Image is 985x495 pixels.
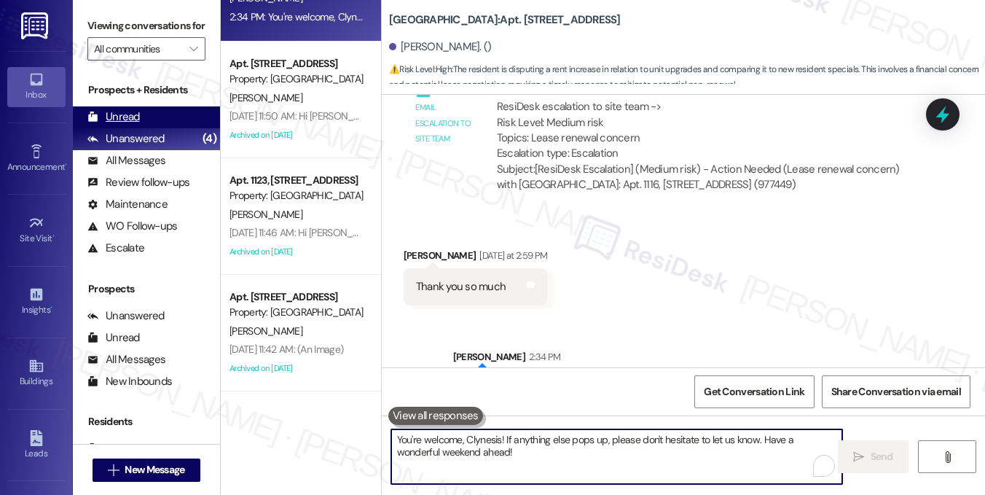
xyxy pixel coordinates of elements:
div: [PERSON_NAME] [453,349,974,370]
div: WO Follow-ups [87,219,177,234]
div: All Messages [87,352,165,367]
div: Archived on [DATE] [228,243,366,261]
div: Residents [73,414,220,429]
span: • [52,231,55,241]
a: Site Visit • [7,211,66,250]
input: All communities [94,37,182,61]
button: Send [838,440,909,473]
div: [DATE] 11:42 AM: (An Image) [229,343,343,356]
textarea: To enrich screen reader interactions, please activate Accessibility in Grammarly extension settings [391,429,842,484]
span: • [65,160,67,170]
div: Apt. [STREET_ADDRESS] [229,56,364,71]
a: Insights • [7,282,66,321]
div: Unread [87,109,140,125]
div: Unread [87,441,140,456]
div: Review follow-ups [87,175,189,190]
div: Apt. 1123, [STREET_ADDRESS] [229,173,364,188]
i:  [108,464,119,476]
div: [DATE] 11:50 AM: Hi [PERSON_NAME], Just a reminder - Game Night is happening tonight! Check out t... [229,109,915,122]
a: Buildings [7,354,66,393]
span: Share Conversation via email [831,384,961,399]
div: All Messages [87,153,165,168]
span: Send [871,449,893,464]
div: Property: [GEOGRAPHIC_DATA] [229,71,364,87]
div: Thank you so much [416,279,506,295]
div: [PERSON_NAME]. () [389,39,492,55]
div: Email escalation to site team [415,100,472,147]
button: Get Conversation Link [694,375,814,408]
img: ResiDesk Logo [21,12,51,39]
div: Escalate [87,241,144,256]
i:  [942,451,953,463]
div: Property: [GEOGRAPHIC_DATA] [229,305,364,320]
div: Archived on [DATE] [228,126,366,144]
div: Unanswered [87,131,165,147]
b: [GEOGRAPHIC_DATA]: Apt. [STREET_ADDRESS] [389,12,621,28]
a: Leads [7,426,66,465]
div: Subject: [ResiDesk Escalation] (Medium risk) - Action Needed (Lease renewal concern) with [GEOGRA... [497,162,912,193]
i:  [853,451,864,463]
a: Inbox [7,67,66,106]
span: : The resident is disputing a rent increase in relation to unit upgrades and comparing it to new ... [389,62,985,93]
div: [DATE] 11:46 AM: Hi [PERSON_NAME], Just a reminder - Game Night is happening tonight! Check out t... [229,226,914,239]
div: ResiDesk escalation to site team -> Risk Level: Medium risk Topics: Lease renewal concern Escalat... [497,99,912,162]
div: Unanswered [87,308,165,324]
i:  [189,43,197,55]
div: Archived on [DATE] [228,359,366,378]
strong: ⚠️ Risk Level: High [389,63,452,75]
button: New Message [93,459,200,482]
span: [PERSON_NAME] [229,208,302,221]
div: Prospects [73,281,220,297]
button: Share Conversation via email [822,375,970,408]
div: Prospects + Residents [73,82,220,98]
span: New Message [125,462,184,478]
div: [DATE] at 2:59 PM [476,248,547,263]
div: Property: [GEOGRAPHIC_DATA] [229,188,364,203]
label: Viewing conversations for [87,15,205,37]
div: 2:34 PM: You're welcome, Clynesis! If anything else pops up, please don't hesitate to let us know... [229,10,783,23]
div: Unread [87,330,140,346]
div: 2:34 PM [525,349,560,365]
div: (4) [199,128,220,150]
span: [PERSON_NAME] [229,91,302,104]
div: Maintenance [87,197,168,212]
div: [PERSON_NAME] [404,248,548,268]
div: New Inbounds [87,374,172,389]
span: [PERSON_NAME] [229,324,302,338]
span: • [50,303,52,313]
span: Get Conversation Link [704,384,804,399]
div: Apt. [STREET_ADDRESS] [229,289,364,305]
